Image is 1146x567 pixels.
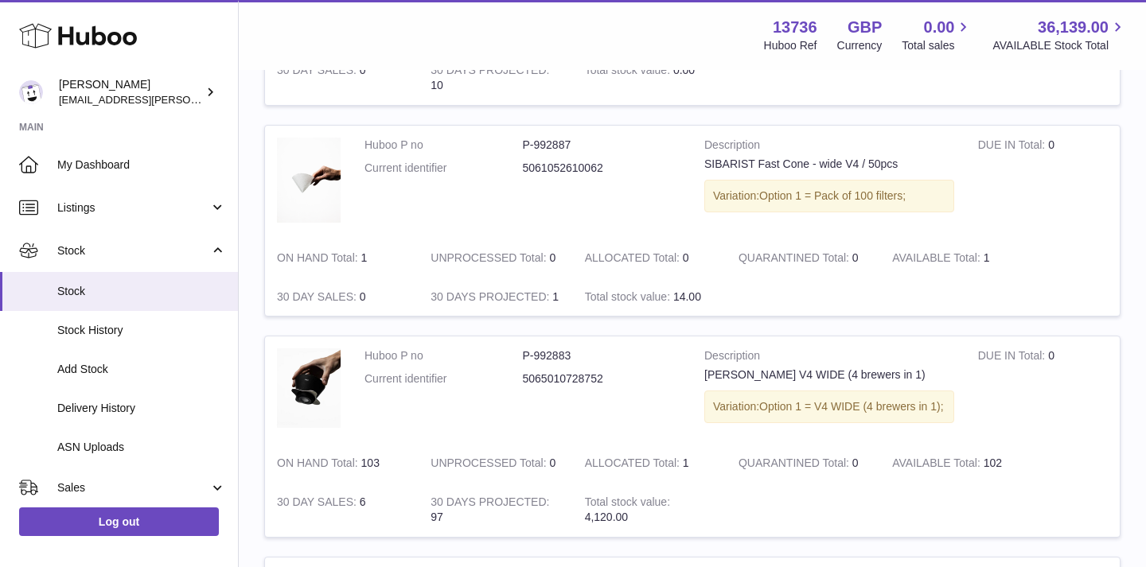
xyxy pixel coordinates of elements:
strong: Total stock value [585,290,673,307]
td: 0 [419,239,572,278]
td: 0 [966,126,1120,239]
dd: 5061052610062 [523,161,681,176]
td: 102 [880,444,1034,483]
td: 0 [573,239,727,278]
td: 6 [265,483,419,537]
div: [PERSON_NAME] [59,77,202,107]
strong: Total stock value [585,495,670,512]
img: product image [277,348,341,428]
span: Add Stock [57,362,226,377]
span: 0.00 [673,64,695,76]
td: 10 [419,51,572,105]
span: ASN Uploads [57,440,226,455]
span: Listings [57,200,209,216]
strong: Description [704,348,954,367]
strong: ON HAND Total [277,251,361,268]
span: Stock [57,284,226,299]
dt: Current identifier [364,371,523,386]
img: horia@orea.uk [19,80,43,104]
strong: AVAILABLE Total [892,456,983,473]
div: SIBARIST Fast Cone - wide V4 / 50pcs [704,157,954,172]
strong: UNPROCESSED Total [431,251,549,268]
td: 0 [966,336,1120,443]
div: [PERSON_NAME] V4 WIDE (4 brewers in 1) [704,367,954,383]
td: 1 [419,278,572,317]
td: 1 [880,239,1034,278]
div: Currency [837,38,883,53]
strong: GBP [848,17,882,38]
span: 36,139.00 [1038,17,1109,38]
strong: ALLOCATED Total [585,456,683,473]
span: Stock [57,243,209,258]
div: Huboo Ref [764,38,817,53]
span: AVAILABLE Stock Total [992,38,1127,53]
strong: ON HAND Total [277,456,361,473]
span: My Dashboard [57,157,226,173]
dd: P-992887 [523,138,681,153]
dt: Huboo P no [364,348,523,363]
strong: 30 DAYS PROJECTED [431,290,552,307]
span: [EMAIL_ADDRESS][PERSON_NAME][DOMAIN_NAME] [59,93,319,106]
td: 103 [265,444,419,483]
td: 1 [573,444,727,483]
span: Stock History [57,323,226,338]
a: 0.00 Total sales [902,17,973,53]
span: 14.00 [673,290,701,303]
div: Variation: [704,390,954,423]
a: 36,139.00 AVAILABLE Stock Total [992,17,1127,53]
strong: QUARANTINED Total [739,251,852,268]
a: Log out [19,507,219,536]
dt: Huboo P no [364,138,523,153]
td: 1 [265,239,419,278]
img: product image [277,138,341,223]
strong: DUE IN Total [978,349,1048,366]
strong: 30 DAY SALES [277,495,360,512]
strong: ALLOCATED Total [585,251,683,268]
dt: Current identifier [364,161,523,176]
strong: 30 DAY SALES [277,290,360,307]
td: 0 [265,51,419,105]
strong: 30 DAY SALES [277,64,360,80]
strong: AVAILABLE Total [892,251,983,268]
span: 4,120.00 [585,511,629,523]
td: 0 [265,278,419,317]
span: 0.00 [924,17,955,38]
span: 0 [852,456,859,469]
span: 0 [852,251,859,264]
span: Option 1 = Pack of 100 filters; [759,189,906,202]
td: 0 [419,444,572,483]
div: Variation: [704,180,954,212]
td: 97 [419,483,572,537]
span: Sales [57,480,209,495]
strong: QUARANTINED Total [739,456,852,473]
dd: 5065010728752 [523,371,681,386]
span: Option 1 = V4 WIDE (4 brewers in 1); [759,400,943,413]
span: Delivery History [57,401,226,416]
strong: 30 DAYS PROJECTED [431,64,549,80]
dd: P-992883 [523,348,681,363]
span: Total sales [902,38,973,53]
strong: 13736 [773,17,817,38]
strong: Total stock value [585,64,673,80]
strong: UNPROCESSED Total [431,456,549,473]
strong: 30 DAYS PROJECTED [431,495,549,512]
strong: Description [704,138,954,157]
strong: DUE IN Total [978,138,1048,155]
